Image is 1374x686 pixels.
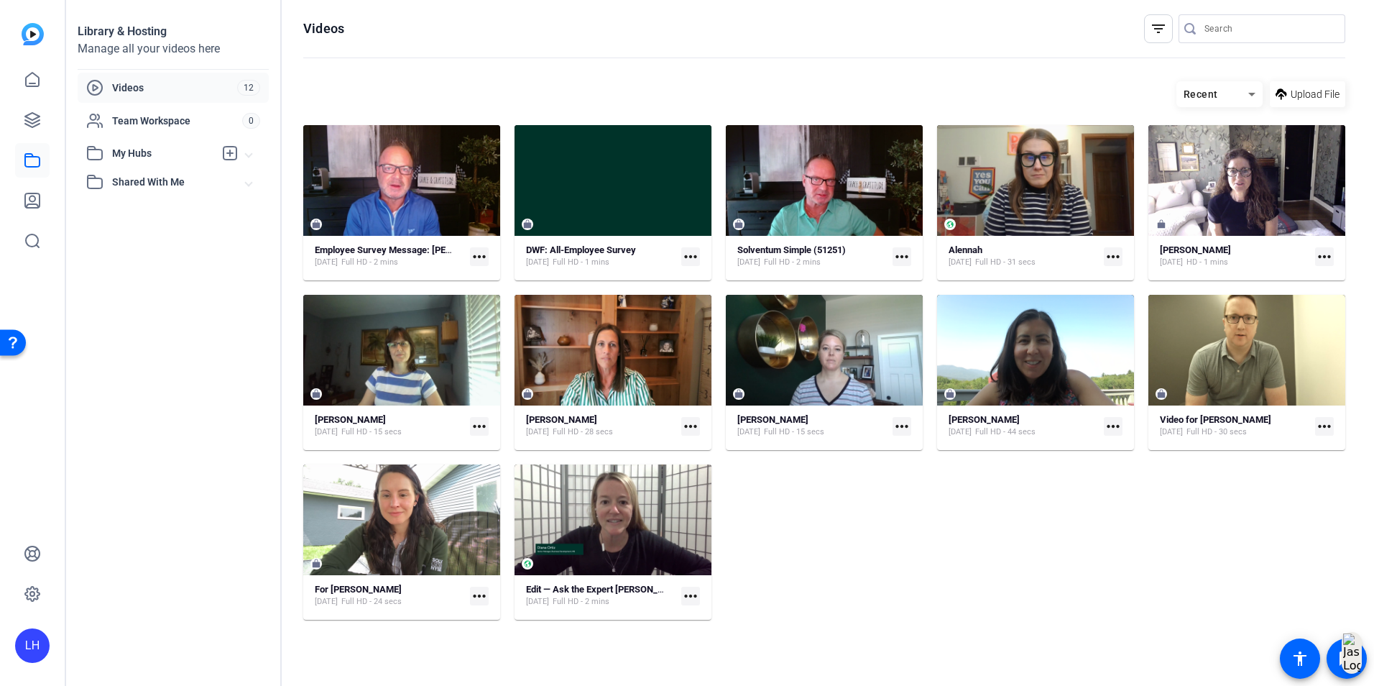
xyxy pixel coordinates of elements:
[15,628,50,663] div: LH
[315,584,402,595] strong: For [PERSON_NAME]
[737,244,887,268] a: Solventum Simple (51251)[DATE]Full HD - 2 mins
[78,139,269,168] mat-expansion-panel-header: My Hubs
[303,20,344,37] h1: Videos
[949,244,982,255] strong: Alennah
[526,584,686,595] strong: Edit — Ask the Expert [PERSON_NAME]
[764,257,821,268] span: Full HD - 2 mins
[737,244,846,255] strong: Solventum Simple (51251)
[526,414,676,438] a: [PERSON_NAME][DATE]Full HD - 28 secs
[237,80,260,96] span: 12
[526,244,636,255] strong: DWF: All-Employee Survey
[975,257,1036,268] span: Full HD - 31 secs
[893,417,911,436] mat-icon: more_horiz
[78,40,269,58] div: Manage all your videos here
[78,23,269,40] div: Library & Hosting
[681,587,700,605] mat-icon: more_horiz
[553,257,609,268] span: Full HD - 1 mins
[341,596,402,608] span: Full HD - 24 secs
[315,414,386,425] strong: [PERSON_NAME]
[1186,257,1228,268] span: HD - 1 mins
[1184,88,1218,100] span: Recent
[78,168,269,196] mat-expansion-panel-header: Shared With Me
[315,244,503,255] strong: Employee Survey Message: [PERSON_NAME]
[949,414,1020,425] strong: [PERSON_NAME]
[949,426,972,438] span: [DATE]
[737,426,760,438] span: [DATE]
[470,247,489,266] mat-icon: more_horiz
[1104,247,1122,266] mat-icon: more_horiz
[737,414,887,438] a: [PERSON_NAME][DATE]Full HD - 15 secs
[526,596,549,608] span: [DATE]
[975,426,1036,438] span: Full HD - 44 secs
[949,257,972,268] span: [DATE]
[1104,417,1122,436] mat-icon: more_horiz
[341,426,402,438] span: Full HD - 15 secs
[1270,81,1345,107] button: Upload File
[526,584,676,608] a: Edit — Ask the Expert [PERSON_NAME][DATE]Full HD - 2 mins
[1338,650,1355,667] mat-icon: message
[737,257,760,268] span: [DATE]
[1160,257,1183,268] span: [DATE]
[341,257,398,268] span: Full HD - 2 mins
[893,247,911,266] mat-icon: more_horiz
[1315,417,1334,436] mat-icon: more_horiz
[1160,244,1309,268] a: [PERSON_NAME][DATE]HD - 1 mins
[949,244,1098,268] a: Alennah[DATE]Full HD - 31 secs
[737,414,808,425] strong: [PERSON_NAME]
[1186,426,1247,438] span: Full HD - 30 secs
[315,414,464,438] a: [PERSON_NAME][DATE]Full HD - 15 secs
[553,426,613,438] span: Full HD - 28 secs
[315,426,338,438] span: [DATE]
[526,426,549,438] span: [DATE]
[112,175,246,190] span: Shared With Me
[315,584,464,608] a: For [PERSON_NAME][DATE]Full HD - 24 secs
[949,414,1098,438] a: [PERSON_NAME][DATE]Full HD - 44 secs
[315,244,464,268] a: Employee Survey Message: [PERSON_NAME][DATE]Full HD - 2 mins
[1291,650,1309,667] mat-icon: accessibility
[681,417,700,436] mat-icon: more_horiz
[1160,244,1231,255] strong: [PERSON_NAME]
[112,81,237,95] span: Videos
[526,244,676,268] a: DWF: All-Employee Survey[DATE]Full HD - 1 mins
[242,113,260,129] span: 0
[112,114,242,128] span: Team Workspace
[22,23,44,45] img: blue-gradient.svg
[112,146,214,161] span: My Hubs
[1160,414,1309,438] a: Video for [PERSON_NAME][DATE]Full HD - 30 secs
[1160,426,1183,438] span: [DATE]
[764,426,824,438] span: Full HD - 15 secs
[315,257,338,268] span: [DATE]
[526,257,549,268] span: [DATE]
[1291,87,1340,102] span: Upload File
[1204,20,1334,37] input: Search
[470,587,489,605] mat-icon: more_horiz
[315,596,338,608] span: [DATE]
[1315,247,1334,266] mat-icon: more_horiz
[470,417,489,436] mat-icon: more_horiz
[553,596,609,608] span: Full HD - 2 mins
[526,414,597,425] strong: [PERSON_NAME]
[681,247,700,266] mat-icon: more_horiz
[1160,414,1271,425] strong: Video for [PERSON_NAME]
[1150,20,1167,37] mat-icon: filter_list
